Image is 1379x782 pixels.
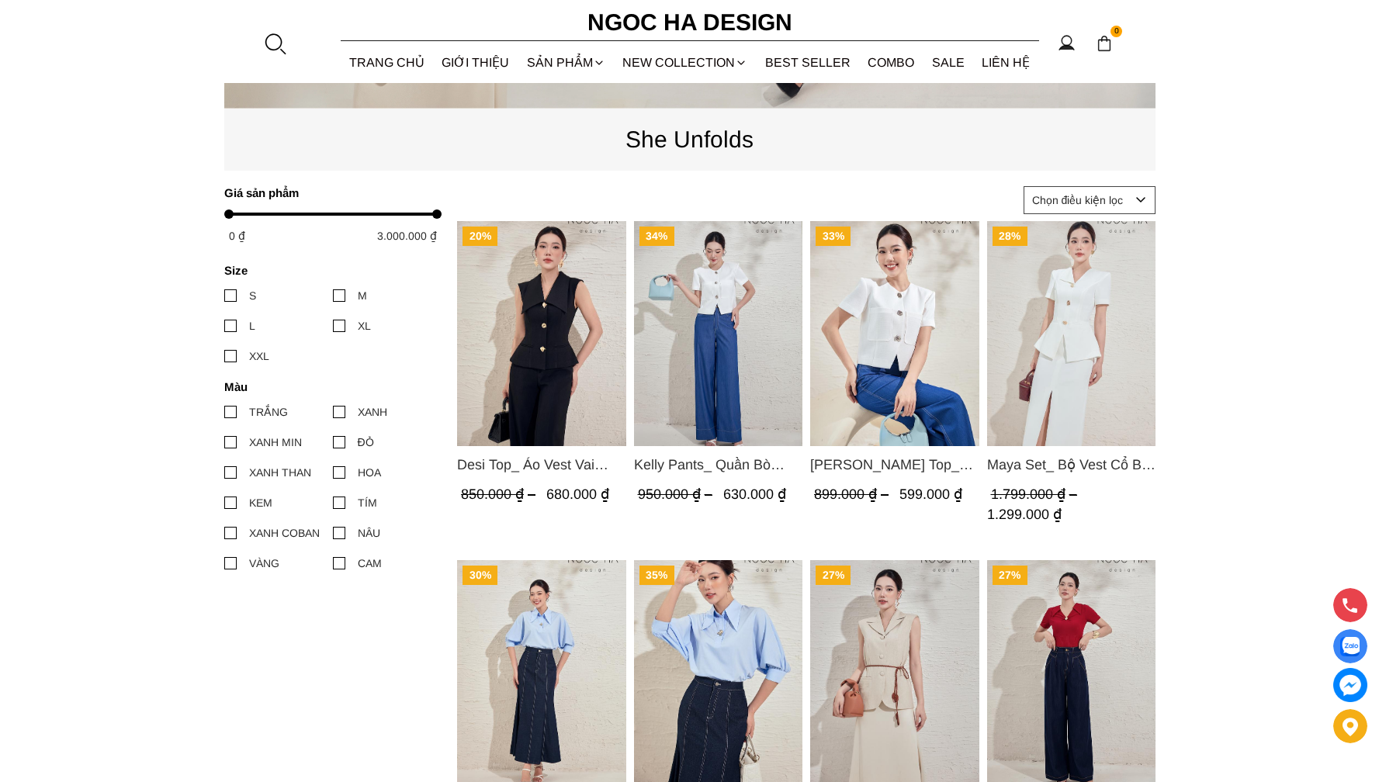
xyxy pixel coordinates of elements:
[986,454,1156,476] span: Maya Set_ Bộ Vest Cổ Bẻ Chân Váy Xẻ Màu Đen, Trắng BJ140
[457,221,626,446] img: Desi Top_ Áo Vest Vai Chờm Đính Cúc Dáng Lửng Màu Đen A1077
[973,42,1039,83] a: LIÊN HỆ
[633,221,802,446] img: Kelly Pants_ Quần Bò Suông Màu Xanh Q066
[358,287,367,304] div: M
[249,464,311,481] div: XANH THAN
[358,494,377,511] div: TÍM
[899,486,962,502] span: 599.000 ₫
[757,42,860,83] a: BEST SELLER
[859,42,923,83] a: Combo
[358,317,371,334] div: XL
[457,454,626,476] span: Desi Top_ Áo Vest Vai Chờm Đính Cúc Dáng Lửng Màu Đen A1077
[1096,35,1113,52] img: img-CART-ICON-ksit0nf1
[546,486,609,502] span: 680.000 ₫
[1110,26,1123,38] span: 0
[358,555,382,572] div: CAM
[1333,668,1367,702] a: messenger
[810,454,979,476] span: [PERSON_NAME] Top_ Áo Vest Cổ Tròn Dáng Suông Lửng A1079
[377,230,437,242] span: 3.000.000 ₫
[249,403,288,420] div: TRẮNG
[810,221,979,446] a: Product image - Laura Top_ Áo Vest Cổ Tròn Dáng Suông Lửng A1079
[633,454,802,476] a: Link to Kelly Pants_ Quần Bò Suông Màu Xanh Q066
[457,454,626,476] a: Link to Desi Top_ Áo Vest Vai Chờm Đính Cúc Dáng Lửng Màu Đen A1077
[249,348,269,365] div: XXL
[224,380,431,393] h4: Màu
[358,434,374,451] div: ĐỎ
[358,464,381,481] div: HOA
[986,454,1156,476] a: Link to Maya Set_ Bộ Vest Cổ Bẻ Chân Váy Xẻ Màu Đen, Trắng BJ140
[633,221,802,446] a: Product image - Kelly Pants_ Quần Bò Suông Màu Xanh Q066
[249,434,302,451] div: XANH MIN
[224,121,1156,157] p: She Unfolds
[433,42,518,83] a: GIỚI THIỆU
[722,486,785,502] span: 630.000 ₫
[923,42,974,83] a: SALE
[990,486,1080,502] span: 1.799.000 ₫
[1333,629,1367,663] a: Display image
[249,524,320,542] div: XANH COBAN
[986,221,1156,446] img: Maya Set_ Bộ Vest Cổ Bẻ Chân Váy Xẻ Màu Đen, Trắng BJ140
[224,186,431,199] h4: Giá sản phẩm
[637,486,715,502] span: 950.000 ₫
[1340,637,1360,656] img: Display image
[341,42,434,83] a: TRANG CHỦ
[249,494,272,511] div: KEM
[518,42,615,83] div: SẢN PHẨM
[457,221,626,446] a: Product image - Desi Top_ Áo Vest Vai Chờm Đính Cúc Dáng Lửng Màu Đen A1077
[249,317,255,334] div: L
[229,230,245,242] span: 0 ₫
[224,264,431,277] h4: Size
[573,4,806,41] a: Ngoc Ha Design
[810,221,979,446] img: Laura Top_ Áo Vest Cổ Tròn Dáng Suông Lửng A1079
[633,454,802,476] span: Kelly Pants_ Quần Bò Suông Màu Xanh Q066
[614,42,757,83] a: NEW COLLECTION
[461,486,539,502] span: 850.000 ₫
[810,454,979,476] a: Link to Laura Top_ Áo Vest Cổ Tròn Dáng Suông Lửng A1079
[358,403,387,420] div: XANH
[814,486,892,502] span: 899.000 ₫
[249,555,279,572] div: VÀNG
[249,287,256,304] div: S
[986,221,1156,446] a: Product image - Maya Set_ Bộ Vest Cổ Bẻ Chân Váy Xẻ Màu Đen, Trắng BJ140
[358,524,380,542] div: NÂU
[986,507,1061,522] span: 1.299.000 ₫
